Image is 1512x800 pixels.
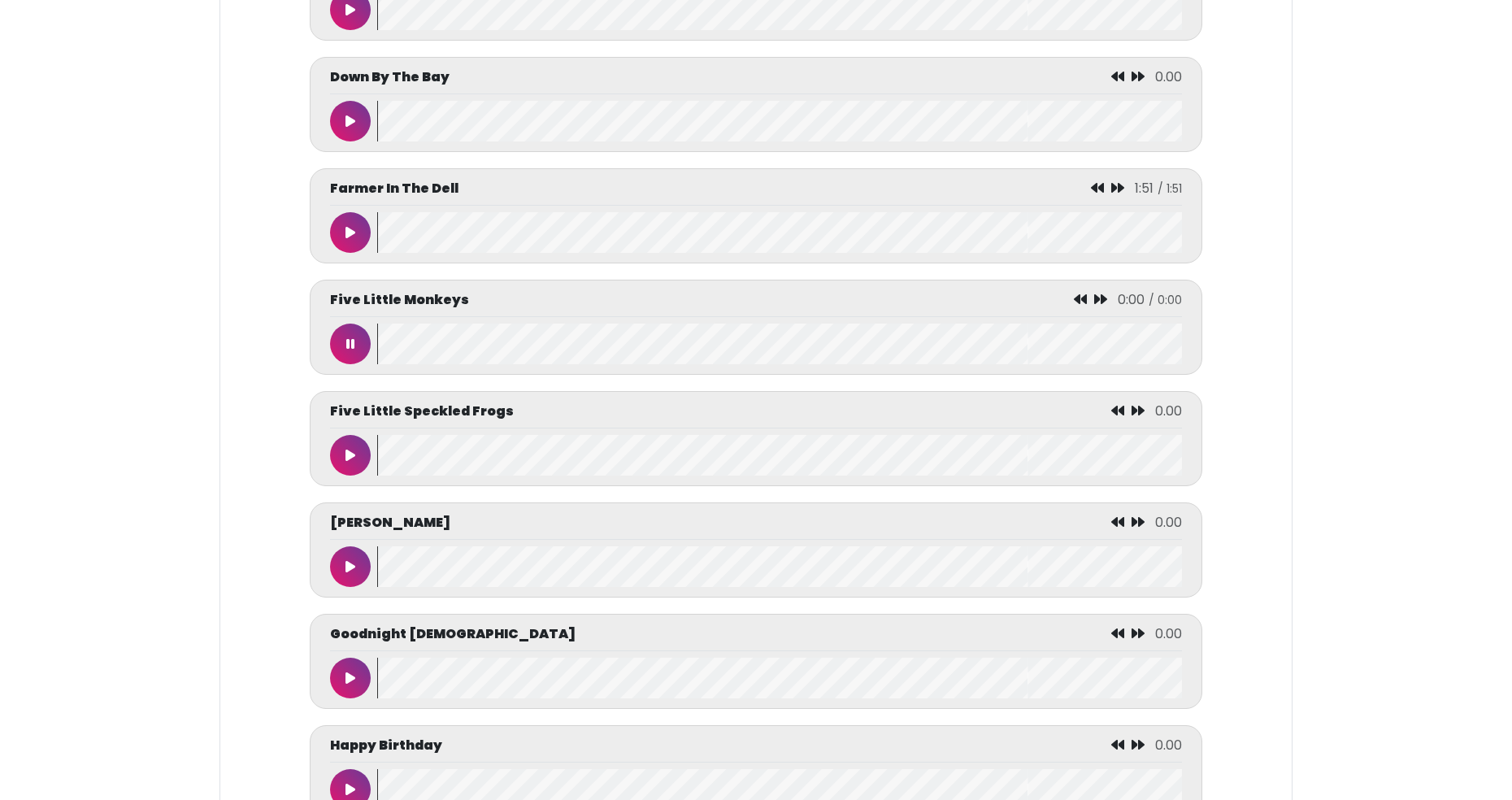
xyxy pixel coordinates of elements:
p: Happy Birthday [330,736,442,755]
p: Farmer In The Dell [330,179,458,198]
span: 0.00 [1155,624,1182,643]
span: 0.00 [1155,402,1182,420]
span: 0.00 [1155,736,1182,754]
p: Five Little Monkeys [330,290,469,310]
p: Down By The Bay [330,67,450,87]
span: 0:00 [1118,290,1145,309]
p: Goodnight [DEMOGRAPHIC_DATA] [330,624,576,644]
span: 0.00 [1155,513,1182,532]
span: 1:51 [1135,179,1154,198]
span: / 0:00 [1149,292,1182,308]
p: [PERSON_NAME] [330,513,450,533]
p: Five Little Speckled Frogs [330,402,514,421]
span: / 1:51 [1158,180,1182,197]
span: 0.00 [1155,67,1182,86]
